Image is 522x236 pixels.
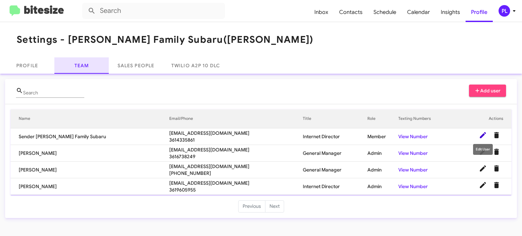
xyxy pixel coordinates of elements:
[490,178,503,192] button: Delete User
[402,2,435,22] a: Calendar
[398,167,428,173] a: View Number
[474,85,501,97] span: Add user
[169,186,303,193] span: 3619605955
[303,162,367,178] td: General Manager
[11,145,169,162] td: [PERSON_NAME]
[169,163,303,170] span: [EMAIL_ADDRESS][DOMAIN_NAME]
[398,150,428,156] a: View Number
[303,128,367,145] td: Internet Director
[309,2,334,22] a: Inbox
[82,3,225,19] input: Search
[303,109,367,128] th: Title
[23,90,84,96] input: Name or Email
[469,85,506,97] button: Add user
[493,5,515,17] button: PL
[367,162,399,178] td: Admin
[169,109,303,128] th: Email/Phone
[169,170,303,177] span: [PHONE_NUMBER]
[334,2,368,22] a: Contacts
[466,2,493,22] a: Profile
[109,57,163,74] a: Sales People
[11,109,169,128] th: Name
[499,5,510,17] div: PL
[17,34,313,45] h1: Settings - [PERSON_NAME] Family Subaru
[398,109,453,128] th: Texting Numbers
[54,57,109,74] a: Team
[169,130,303,137] span: [EMAIL_ADDRESS][DOMAIN_NAME]
[367,178,399,195] td: Admin
[490,128,503,142] button: Delete User
[303,145,367,162] td: General Manager
[11,128,169,145] td: Sender [PERSON_NAME] Family Subaru
[398,133,428,140] a: View Number
[367,145,399,162] td: Admin
[368,2,402,22] a: Schedule
[11,178,169,195] td: [PERSON_NAME]
[453,109,511,128] th: Actions
[163,57,228,74] a: Twilio A2P 10 DLC
[473,144,493,155] div: Edit User
[169,153,303,160] span: 3616738249
[169,180,303,186] span: [EMAIL_ADDRESS][DOMAIN_NAME]
[398,183,428,189] a: View Number
[367,128,399,145] td: Member
[435,2,466,22] a: Insights
[490,162,503,175] button: Delete User
[303,178,367,195] td: Internet Director
[223,34,314,46] span: ([PERSON_NAME])
[169,137,303,143] span: 3614335861
[169,146,303,153] span: [EMAIL_ADDRESS][DOMAIN_NAME]
[11,162,169,178] td: [PERSON_NAME]
[367,109,399,128] th: Role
